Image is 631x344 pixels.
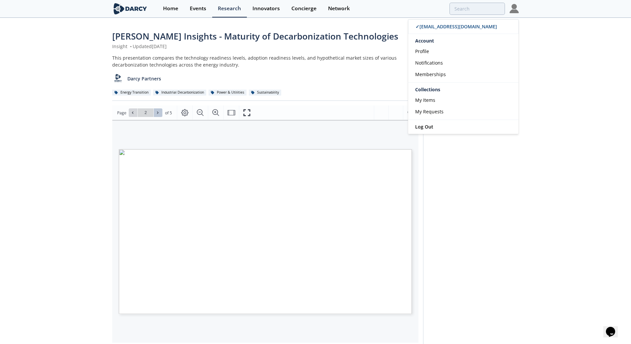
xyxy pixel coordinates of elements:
[153,90,206,96] div: Industrial Decarbonization
[249,90,281,96] div: Sustainability
[209,90,247,96] div: Power & Utilities
[415,124,433,130] span: Log Out
[408,120,518,134] a: Log Out
[415,23,497,30] span: ✓ [EMAIL_ADDRESS][DOMAIN_NAME]
[415,71,446,77] span: Memberships
[163,6,178,11] div: Home
[112,30,398,42] span: [PERSON_NAME] Insights - Maturity of Decarbonization Technologies
[408,69,518,80] a: Memberships
[415,97,435,103] span: My Items
[603,318,624,337] iframe: chat widget
[510,4,519,13] img: Profile
[112,3,148,14] img: logo-wide.svg
[328,6,350,11] div: Network
[449,3,505,15] input: Advanced Search
[190,6,206,11] div: Events
[252,6,280,11] div: Innovators
[112,43,418,50] div: Insight Updated [DATE]
[415,60,443,66] span: Notifications
[408,45,518,57] a: Profile
[408,19,518,34] a: ✓[EMAIL_ADDRESS][DOMAIN_NAME]
[112,54,418,68] div: This presentation compares the technology readiness levels, adoption readiness levels, and hypoth...
[291,6,316,11] div: Concierge
[408,57,518,69] a: Notifications
[127,75,161,82] p: Darcy Partners
[408,85,518,94] div: Collections
[408,94,518,106] a: My Items
[415,108,444,115] span: My Requests
[112,90,151,96] div: Energy Transition
[129,43,133,49] span: •
[415,48,429,54] span: Profile
[408,106,518,117] a: My Requests
[218,6,241,11] div: Research
[408,34,518,45] div: Account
